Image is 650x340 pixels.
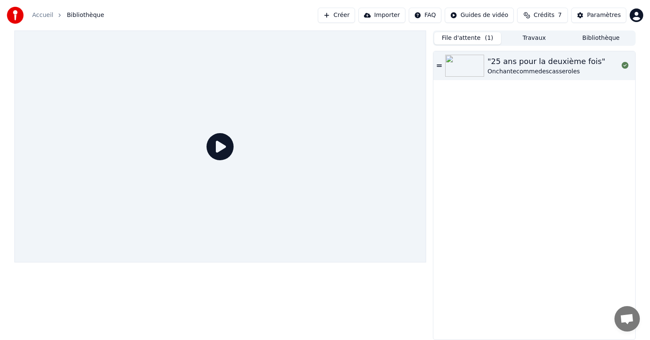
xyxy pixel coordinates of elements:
nav: breadcrumb [32,11,104,20]
div: Onchantecommedescasseroles [487,67,605,76]
a: Ouvrir le chat [614,306,640,332]
button: FAQ [409,8,441,23]
button: Paramètres [571,8,626,23]
div: Paramètres [587,11,621,20]
span: Bibliothèque [67,11,104,20]
button: File d'attente [434,32,501,45]
button: Importer [358,8,405,23]
img: youka [7,7,24,24]
button: Bibliothèque [567,32,634,45]
span: ( 1 ) [485,34,493,42]
button: Crédits7 [517,8,568,23]
button: Guides de vidéo [445,8,514,23]
button: Travaux [501,32,568,45]
a: Accueil [32,11,53,20]
button: Créer [318,8,355,23]
div: "25 ans pour la deuxième fois" [487,56,605,67]
span: 7 [558,11,562,20]
span: Crédits [534,11,554,20]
